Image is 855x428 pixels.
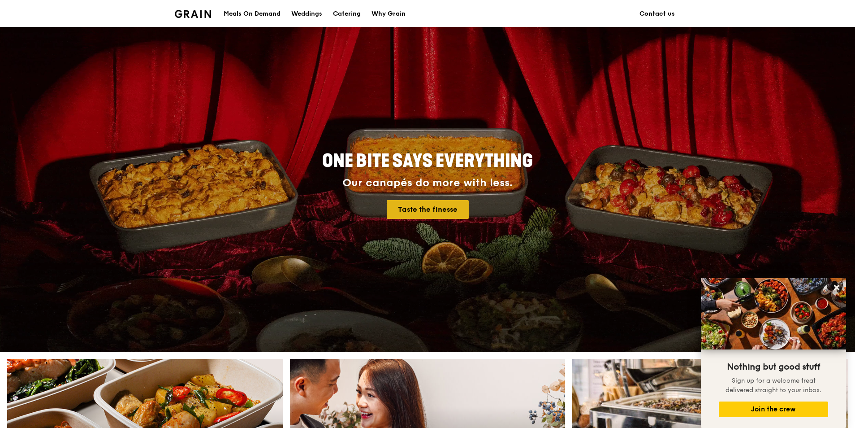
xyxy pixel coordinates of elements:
div: Our canapés do more with less. [266,177,589,189]
a: Weddings [286,0,328,27]
button: Join the crew [719,402,828,417]
img: Grain [175,10,211,18]
div: Why Grain [371,0,406,27]
span: Sign up for a welcome treat delivered straight to your inbox. [725,377,821,394]
img: DSC07876-Edit02-Large.jpeg [701,278,846,349]
a: Taste the finesse [387,200,469,219]
a: Catering [328,0,366,27]
span: ONE BITE SAYS EVERYTHING [322,150,533,172]
div: Meals On Demand [224,0,281,27]
span: Nothing but good stuff [727,362,820,372]
div: Catering [333,0,361,27]
a: Contact us [634,0,680,27]
div: Weddings [291,0,322,27]
a: Why Grain [366,0,411,27]
button: Close [829,280,844,295]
